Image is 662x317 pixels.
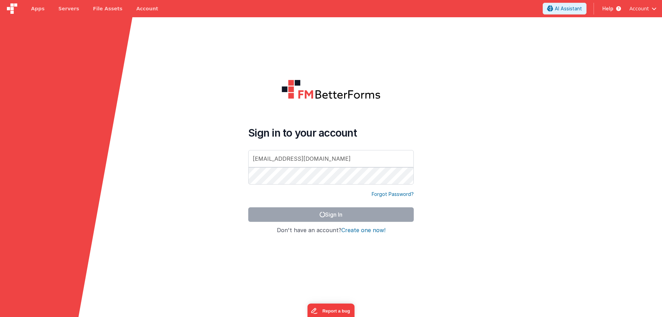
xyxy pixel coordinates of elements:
[372,191,414,198] a: Forgot Password?
[248,150,414,167] input: Email Address
[248,207,414,222] button: Sign In
[629,5,649,12] span: Account
[555,5,582,12] span: AI Assistant
[341,227,385,234] button: Create one now!
[629,5,656,12] button: Account
[93,5,123,12] span: File Assets
[248,227,414,234] h4: Don't have an account?
[248,127,414,139] h4: Sign in to your account
[602,5,613,12] span: Help
[31,5,44,12] span: Apps
[543,3,586,14] button: AI Assistant
[58,5,79,12] span: Servers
